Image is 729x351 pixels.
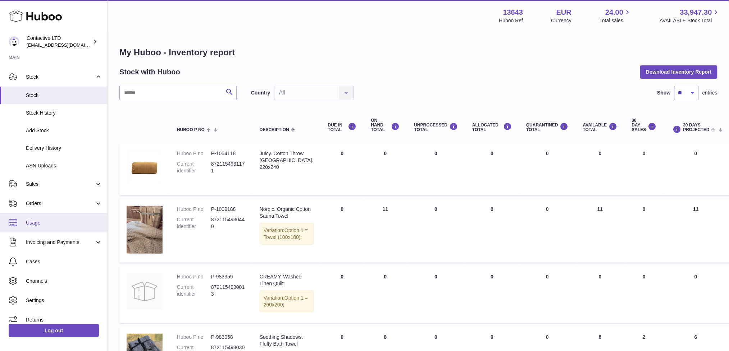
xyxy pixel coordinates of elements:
[546,151,549,156] span: 0
[260,334,314,347] div: Soothing Shadows. Fluffy Bath Towel
[260,291,314,312] div: Variation:
[26,162,102,169] span: ASN Uploads
[26,297,102,304] span: Settings
[211,161,245,174] dd: 8721154931171
[364,266,407,323] td: 0
[321,143,364,195] td: 0
[664,143,728,195] td: 0
[472,123,512,132] div: ALLOCATED Total
[264,295,308,308] span: Option 1 = 260x260;
[26,110,102,116] span: Stock History
[407,199,465,263] td: 0
[660,8,720,24] a: 33,947.30 AVAILABLE Stock Total
[26,74,95,80] span: Stock
[260,273,314,287] div: CREAMY. Washed Linen Quilt
[321,266,364,323] td: 0
[664,199,728,263] td: 11
[465,199,519,263] td: 0
[576,199,625,263] td: 11
[640,65,717,78] button: Download Inventory Report
[526,123,569,132] div: QUARANTINED Total
[119,47,717,58] h1: My Huboo - Inventory report
[264,227,308,240] span: Option 1 = Towel (100x180);
[9,324,99,337] a: Log out
[177,216,211,230] dt: Current identifier
[127,273,163,309] img: product image
[211,334,245,341] dd: P-983958
[27,35,91,49] div: Contactive LTD
[9,36,19,47] img: soul@SOWLhome.com
[211,216,245,230] dd: 8721154930440
[26,92,102,99] span: Stock
[364,199,407,263] td: 11
[177,161,211,174] dt: Current identifier
[26,181,95,188] span: Sales
[119,67,180,77] h2: Stock with Huboo
[211,150,245,157] dd: P-1054118
[177,334,211,341] dt: Huboo P no
[660,17,720,24] span: AVAILABLE Stock Total
[177,206,211,213] dt: Huboo P no
[321,199,364,263] td: 0
[465,266,519,323] td: 0
[546,274,549,280] span: 0
[625,266,664,323] td: 0
[625,143,664,195] td: 0
[260,206,314,220] div: Nordic. Organic Cotton Sauna Towel
[605,8,623,17] span: 24.00
[576,143,625,195] td: 0
[260,128,289,132] span: Description
[26,258,102,265] span: Cases
[177,284,211,297] dt: Current identifier
[211,273,245,280] dd: P-983959
[632,118,657,133] div: 30 DAY SALES
[576,266,625,323] td: 0
[127,150,163,186] img: product image
[407,266,465,323] td: 0
[177,273,211,280] dt: Huboo P no
[600,8,632,24] a: 24.00 Total sales
[177,150,211,157] dt: Huboo P no
[503,8,523,17] strong: 13643
[465,143,519,195] td: 0
[26,145,102,152] span: Delivery History
[26,317,102,323] span: Returns
[546,334,549,340] span: 0
[26,200,95,207] span: Orders
[364,143,407,195] td: 0
[702,89,717,96] span: entries
[680,8,712,17] span: 33,947.30
[260,223,314,245] div: Variation:
[657,89,671,96] label: Show
[177,128,205,132] span: Huboo P no
[211,206,245,213] dd: P-1009188
[625,199,664,263] td: 0
[26,239,95,246] span: Invoicing and Payments
[414,123,458,132] div: UNPROCESSED Total
[260,150,314,171] div: Juicy. Cotton Throw. [GEOGRAPHIC_DATA]. 220x240
[27,42,106,48] span: [EMAIL_ADDRESS][DOMAIN_NAME]
[211,284,245,297] dd: 8721154930013
[127,206,163,254] img: product image
[499,17,523,24] div: Huboo Ref
[556,8,571,17] strong: EUR
[664,266,728,323] td: 0
[546,206,549,212] span: 0
[251,89,270,96] label: Country
[600,17,632,24] span: Total sales
[583,123,618,132] div: AVAILABLE Total
[328,123,357,132] div: DUE IN TOTAL
[683,123,710,132] span: 30 DAYS PROJECTED
[26,278,102,285] span: Channels
[551,17,572,24] div: Currency
[371,118,400,133] div: ON HAND Total
[26,220,102,226] span: Usage
[407,143,465,195] td: 0
[26,127,102,134] span: Add Stock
